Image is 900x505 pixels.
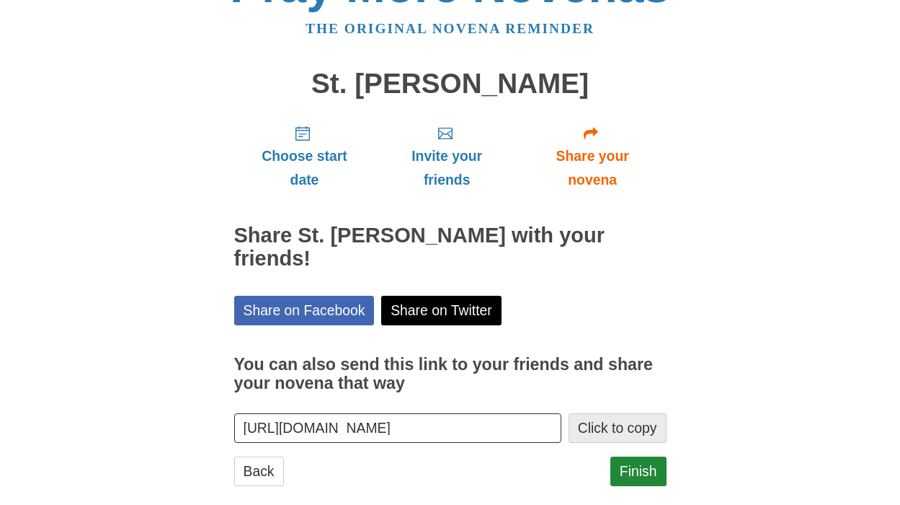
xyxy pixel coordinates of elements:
[234,296,375,325] a: Share on Facebook
[249,144,361,192] span: Choose start date
[234,113,375,199] a: Choose start date
[569,413,667,443] button: Click to copy
[234,356,667,392] h3: You can also send this link to your friends and share your novena that way
[533,144,652,192] span: Share your novena
[519,113,667,199] a: Share your novena
[234,457,284,486] a: Back
[381,296,502,325] a: Share on Twitter
[389,144,504,192] span: Invite your friends
[306,21,594,36] a: The original novena reminder
[610,457,667,486] a: Finish
[375,113,518,199] a: Invite your friends
[234,69,667,100] h1: St. [PERSON_NAME]
[234,224,667,271] h2: Share St. [PERSON_NAME] with your friends!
